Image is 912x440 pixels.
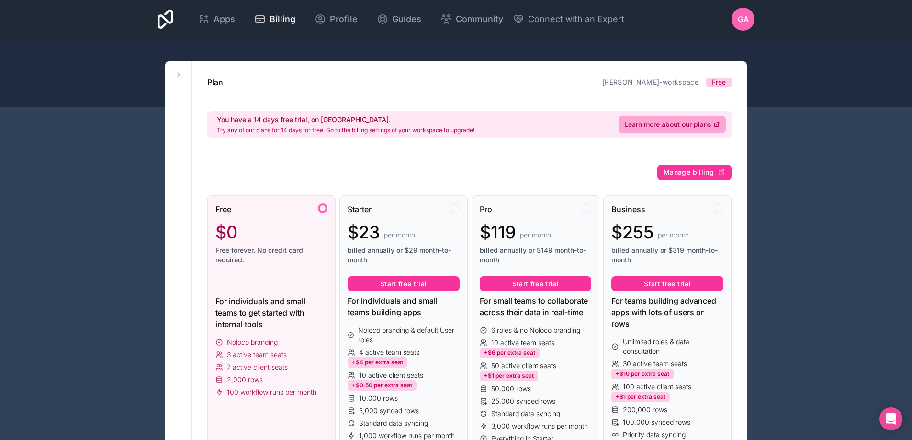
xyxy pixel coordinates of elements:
span: Pro [480,203,492,215]
span: Manage billing [664,168,714,177]
span: 100,000 synced rows [623,417,690,427]
span: $119 [480,223,516,242]
span: 10 active team seats [491,338,554,348]
span: 6 roles & no Noloco branding [491,326,580,335]
span: Noloco branding & default User roles [358,326,459,345]
span: 7 active client seats [227,362,288,372]
span: $23 [348,223,380,242]
span: Free [712,78,726,87]
button: Start free trial [480,276,592,292]
span: Free forever. No credit card required. [215,246,327,265]
span: per month [658,230,689,240]
span: 100 active client seats [623,382,691,392]
div: +$1 per extra seat [611,392,670,402]
span: 10 active client seats [359,371,423,380]
span: per month [384,230,415,240]
span: Business [611,203,645,215]
span: $0 [215,223,237,242]
a: Community [433,9,511,30]
button: Connect with an Expert [513,12,624,26]
div: For small teams to collaborate across their data in real-time [480,295,592,318]
a: Billing [247,9,303,30]
div: +$1 per extra seat [480,371,538,381]
span: per month [520,230,551,240]
div: +$10 per extra seat [611,369,674,379]
span: Standard data syncing [359,418,428,428]
span: 3 active team seats [227,350,287,360]
span: billed annually or $149 month-to-month [480,246,592,265]
div: For teams building advanced apps with lots of users or rows [611,295,723,329]
div: +$0.50 per extra seat [348,380,417,391]
span: billed annually or $29 month-to-month [348,246,460,265]
a: Learn more about our plans [619,116,726,133]
a: [PERSON_NAME]-workspace [602,78,698,86]
span: Connect with an Expert [528,12,624,26]
span: Apps [214,12,235,26]
a: Apps [191,9,243,30]
span: 100 workflow runs per month [227,387,316,397]
span: Starter [348,203,372,215]
span: 4 active team seats [359,348,419,357]
div: +$6 per extra seat [480,348,540,358]
span: $255 [611,223,654,242]
span: Free [215,203,231,215]
button: Start free trial [348,276,460,292]
div: Open Intercom Messenger [879,407,902,430]
a: Profile [307,9,365,30]
div: For individuals and small teams building apps [348,295,460,318]
span: 50,000 rows [491,384,531,394]
span: Billing [270,12,295,26]
h1: Plan [207,77,223,88]
span: Unlimited roles & data consultation [623,337,723,356]
span: Profile [330,12,358,26]
span: GA [738,13,749,25]
p: Try any of our plans for 14 days for free. Go to the billing settings of your workspace to upgrade! [217,126,474,134]
h2: You have a 14 days free trial, on [GEOGRAPHIC_DATA]. [217,115,474,124]
span: Priority data syncing [623,430,686,440]
span: 30 active team seats [623,359,687,369]
span: 3,000 workflow runs per month [491,421,588,431]
div: For individuals and small teams to get started with internal tools [215,295,327,330]
span: billed annually or $319 month-to-month [611,246,723,265]
a: Guides [369,9,429,30]
span: Guides [392,12,421,26]
span: 2,000 rows [227,375,263,384]
div: +$4 per extra seat [348,357,407,368]
span: 50 active client seats [491,361,556,371]
span: Standard data syncing [491,409,560,418]
span: 25,000 synced rows [491,396,555,406]
button: Manage billing [657,165,732,180]
span: 5,000 synced rows [359,406,419,416]
span: 200,000 rows [623,405,667,415]
span: Noloco branding [227,338,278,347]
span: Community [456,12,503,26]
span: 10,000 rows [359,394,398,403]
button: Start free trial [611,276,723,292]
span: Learn more about our plans [624,120,711,129]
